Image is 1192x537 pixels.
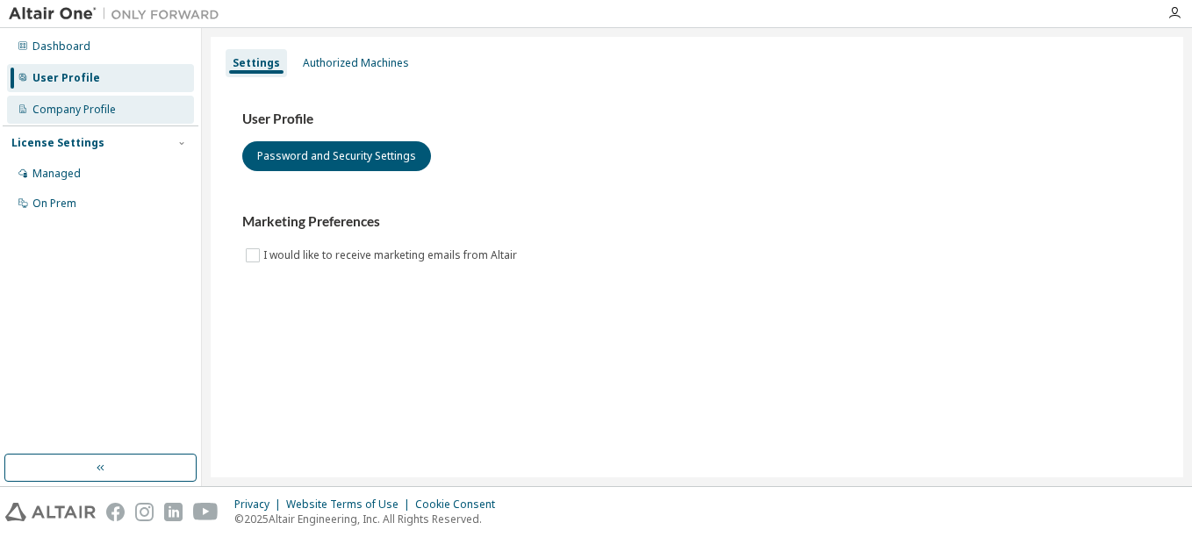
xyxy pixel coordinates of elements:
img: linkedin.svg [164,503,183,521]
img: facebook.svg [106,503,125,521]
h3: Marketing Preferences [242,213,1152,231]
img: Altair One [9,5,228,23]
button: Password and Security Settings [242,141,431,171]
img: youtube.svg [193,503,219,521]
div: Authorized Machines [303,56,409,70]
div: Dashboard [32,39,90,54]
div: Website Terms of Use [286,498,415,512]
div: User Profile [32,71,100,85]
div: Managed [32,167,81,181]
div: Cookie Consent [415,498,506,512]
label: I would like to receive marketing emails from Altair [263,245,521,266]
img: altair_logo.svg [5,503,96,521]
div: Company Profile [32,103,116,117]
div: Settings [233,56,280,70]
div: License Settings [11,136,104,150]
h3: User Profile [242,111,1152,128]
div: On Prem [32,197,76,211]
img: instagram.svg [135,503,154,521]
div: Privacy [234,498,286,512]
p: © 2025 Altair Engineering, Inc. All Rights Reserved. [234,512,506,526]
